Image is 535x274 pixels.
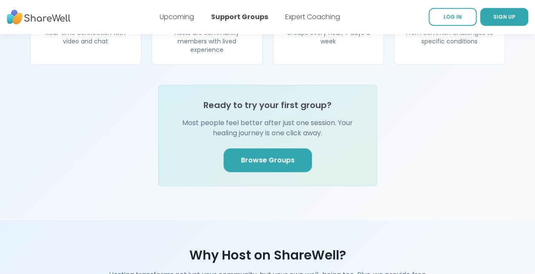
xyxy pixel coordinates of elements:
[211,12,268,22] a: Support Groups
[160,12,194,22] a: Upcoming
[7,6,71,29] img: ShareWell Nav Logo
[23,248,512,263] h3: Why Host on ShareWell?
[493,13,515,20] span: SIGN UP
[241,155,295,166] span: Browse Groups
[223,148,312,172] a: Browse Groups
[285,12,340,22] a: Expert Coaching
[443,13,462,20] span: LOG IN
[405,29,495,46] p: From common challenges to specific conditions
[162,29,252,54] p: Hosts are community members with lived experience
[429,8,477,26] a: LOG IN
[41,29,131,46] p: Real-time connection with video and chat
[203,99,332,111] h4: Ready to try your first group?
[480,8,528,26] a: SIGN UP
[172,118,363,138] p: Most people feel better after just one session. Your healing journey is one click away.
[283,29,373,46] p: Groups every hour, 7 days a week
